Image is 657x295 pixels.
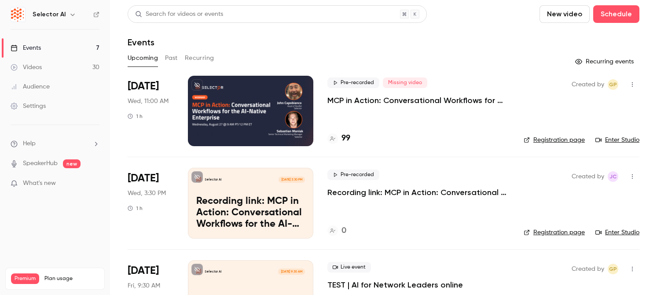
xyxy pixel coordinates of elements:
div: Aug 27 Wed, 4:30 PM (America/Toronto) [128,168,174,238]
h1: Events [128,37,154,48]
span: Created by [572,264,604,274]
a: Registration page [524,136,585,144]
span: Help [23,139,36,148]
span: [DATE] [128,264,159,278]
div: 1 h [128,205,143,212]
h6: Selector AI [33,10,66,19]
a: Registration page [524,228,585,237]
span: GP [609,264,617,274]
a: Enter Studio [595,228,639,237]
li: help-dropdown-opener [11,139,99,148]
p: Selector AI [205,177,221,182]
span: [DATE] 9:30 AM [278,269,305,275]
span: Pre-recorded [327,77,379,88]
button: Upcoming [128,51,158,65]
span: What's new [23,179,56,188]
span: GP [609,79,617,90]
p: Recording link: MCP in Action: Conversational Workflows for the AI-Native Enterprise [196,196,305,230]
span: Created by [572,171,604,182]
a: SpeakerHub [23,159,58,168]
span: Premium [11,273,39,284]
span: Wed, 3:30 PM [128,189,166,198]
div: Audience [11,82,50,91]
div: Events [11,44,41,52]
button: Past [165,51,178,65]
span: Missing video [383,77,427,88]
a: Enter Studio [595,136,639,144]
span: [DATE] [128,79,159,93]
span: Gianna Papagni [608,79,618,90]
button: Schedule [593,5,639,23]
span: Pre-recorded [327,170,379,180]
div: Aug 27 Wed, 12:00 PM (America/New York) [128,76,174,146]
a: 99 [327,133,350,144]
h4: 0 [341,225,346,237]
a: TEST | AI for Network Leaders online [327,280,463,290]
p: Selector AI [205,269,221,274]
a: 0 [327,225,346,237]
div: Settings [11,102,46,111]
div: Videos [11,63,42,72]
iframe: Noticeable Trigger [89,180,99,188]
span: John Capobianco [608,171,618,182]
a: Recording link: MCP in Action: Conversational Workflows for the AI-Native Enterprise [327,187,510,198]
span: Live event [327,262,371,273]
span: [DATE] 3:30 PM [279,177,305,183]
span: Plan usage [44,275,99,282]
button: Recurring events [571,55,639,69]
span: Wed, 11:00 AM [128,97,169,106]
span: new [63,159,81,168]
span: [DATE] [128,171,159,185]
a: Recording link: MCP in Action: Conversational Workflows for the AI-Native EnterpriseSelector AI[D... [188,168,313,238]
button: New video [540,5,590,23]
h4: 99 [341,133,350,144]
button: Recurring [185,51,214,65]
span: JC [609,171,617,182]
img: Selector AI [11,7,25,22]
div: Search for videos or events [135,10,223,19]
span: Created by [572,79,604,90]
span: Gianna Papagni [608,264,618,274]
span: Fri, 9:30 AM [128,281,160,290]
div: 1 h [128,113,143,120]
a: MCP in Action: Conversational Workflows for the AI-Native Enterprise [327,95,510,106]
